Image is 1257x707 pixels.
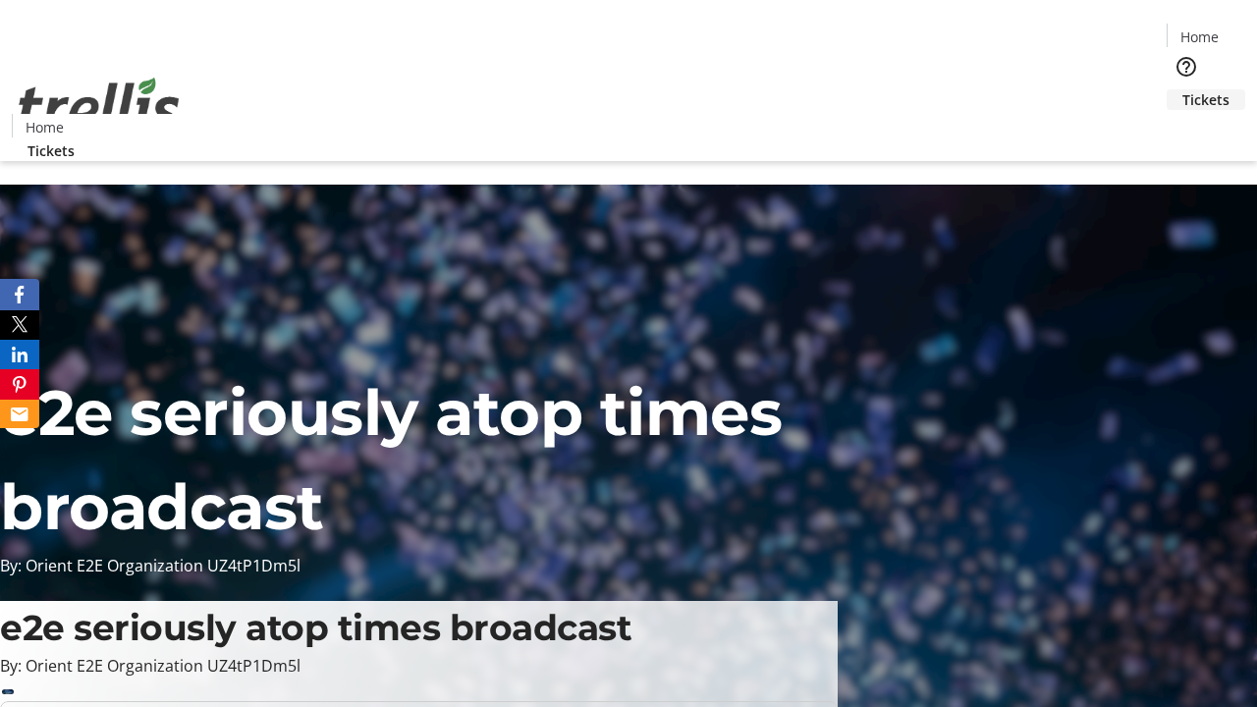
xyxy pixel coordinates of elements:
a: Tickets [12,140,90,161]
span: Home [1180,27,1219,47]
button: Cart [1167,110,1206,149]
a: Home [13,117,76,137]
span: Home [26,117,64,137]
span: Tickets [1182,89,1230,110]
button: Help [1167,47,1206,86]
img: Orient E2E Organization UZ4tP1Dm5l's Logo [12,56,187,154]
a: Home [1168,27,1230,47]
span: Tickets [27,140,75,161]
a: Tickets [1167,89,1245,110]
